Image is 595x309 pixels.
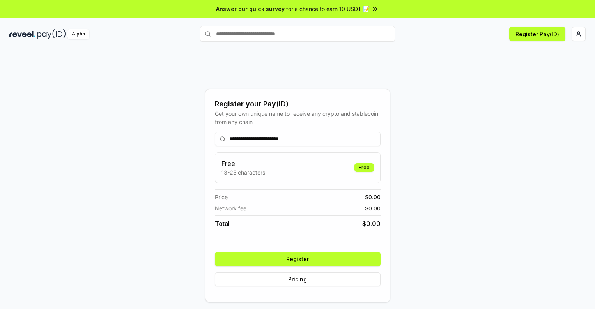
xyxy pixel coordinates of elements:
[509,27,565,41] button: Register Pay(ID)
[354,163,374,172] div: Free
[216,5,285,13] span: Answer our quick survey
[215,193,228,201] span: Price
[67,29,89,39] div: Alpha
[365,193,381,201] span: $ 0.00
[9,29,35,39] img: reveel_dark
[215,109,381,126] div: Get your own unique name to receive any crypto and stablecoin, from any chain
[215,204,246,212] span: Network fee
[365,204,381,212] span: $ 0.00
[215,219,230,228] span: Total
[221,159,265,168] h3: Free
[215,272,381,286] button: Pricing
[37,29,66,39] img: pay_id
[215,252,381,266] button: Register
[215,99,381,109] div: Register your Pay(ID)
[286,5,370,13] span: for a chance to earn 10 USDT 📝
[362,219,381,228] span: $ 0.00
[221,168,265,177] p: 13-25 characters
